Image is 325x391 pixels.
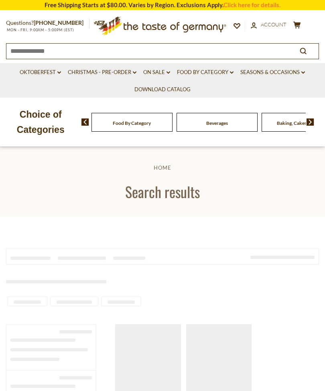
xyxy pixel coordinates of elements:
[20,68,61,77] a: Oktoberfest
[240,68,305,77] a: Seasons & Occasions
[81,118,89,126] img: previous arrow
[6,18,89,28] p: Questions?
[6,28,74,32] span: MON - FRI, 9:00AM - 5:00PM (EST)
[261,21,286,28] span: Account
[206,120,228,126] a: Beverages
[307,118,314,126] img: next arrow
[68,68,136,77] a: Christmas - PRE-ORDER
[134,85,191,94] a: Download Catalog
[143,68,170,77] a: On Sale
[34,19,83,26] a: [PHONE_NUMBER]
[177,68,234,77] a: Food By Category
[251,20,286,29] a: Account
[223,1,280,8] a: Click here for details.
[25,182,300,201] h1: Search results
[113,120,151,126] a: Food By Category
[154,164,171,171] a: Home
